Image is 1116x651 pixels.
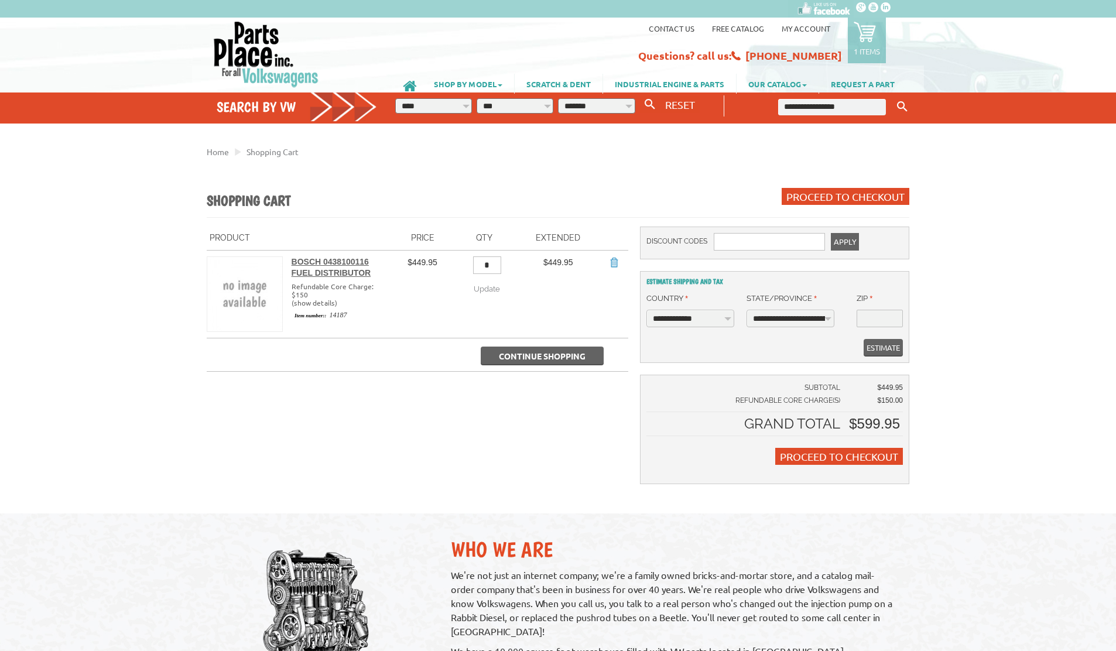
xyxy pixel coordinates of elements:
span: Price [411,233,434,242]
span: Proceed to Checkout [780,450,898,462]
a: Home [207,146,229,157]
span: Continue Shopping [499,351,586,361]
a: SHOP BY MODEL [422,74,514,94]
label: Discount Codes [646,233,708,250]
button: Keyword Search [894,97,911,117]
button: Apply [831,233,859,251]
img: Parts Place Inc! [213,20,320,88]
a: My Account [782,23,830,33]
a: Free Catalog [712,23,764,33]
span: Proceed to Checkout [786,190,905,203]
a: show details [294,298,335,307]
h1: Shopping Cart [207,192,290,211]
button: Continue Shopping [481,347,604,365]
button: RESET [660,96,700,113]
a: Shopping Cart [247,146,299,157]
span: Item number:: [292,311,330,320]
label: Zip [857,293,872,304]
span: $449.95 [543,258,573,267]
span: $150.00 [878,396,903,405]
button: Proceed to Checkout [782,188,909,205]
h2: Estimate Shipping and Tax [646,277,903,286]
th: Extended [517,227,600,250]
a: SCRATCH & DENT [515,74,602,94]
button: Proceed to Checkout [775,448,903,465]
a: REQUEST A PART [819,74,906,94]
h2: Who We Are [451,537,898,562]
span: Product [210,233,250,242]
span: Apply [834,233,856,251]
div: Refundable Core Charge: $150 ( ) [292,282,391,307]
span: Update [474,285,500,293]
a: Contact us [649,23,694,33]
a: INDUSTRIAL ENGINE & PARTS [603,74,736,94]
label: State/Province [747,293,817,304]
span: Estimate [867,339,900,357]
label: Country [646,293,688,304]
td: Refundable Core Charge(s) [646,394,846,412]
p: 1 items [854,46,880,56]
strong: Grand Total [744,415,840,432]
button: Estimate [864,339,903,357]
a: Remove Item [608,256,619,268]
div: 14187 [292,310,391,320]
h4: Search by VW [217,98,377,115]
span: $449.95 [408,258,437,267]
button: Search By VW... [640,96,660,113]
span: RESET [665,98,695,111]
a: Bosch 0438100116 Fuel Distributor [292,257,371,278]
td: Subtotal [646,381,846,394]
span: $599.95 [849,416,900,431]
a: 1 items [848,18,886,63]
img: Bosch 0438100116 Fuel Distributor [207,257,282,332]
span: $449.95 [878,383,903,392]
th: Qty [451,227,517,250]
p: We're not just an internet company; we're a family owned bricks-and-mortar store, and a catalog m... [451,568,898,638]
a: OUR CATALOG [737,74,819,94]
